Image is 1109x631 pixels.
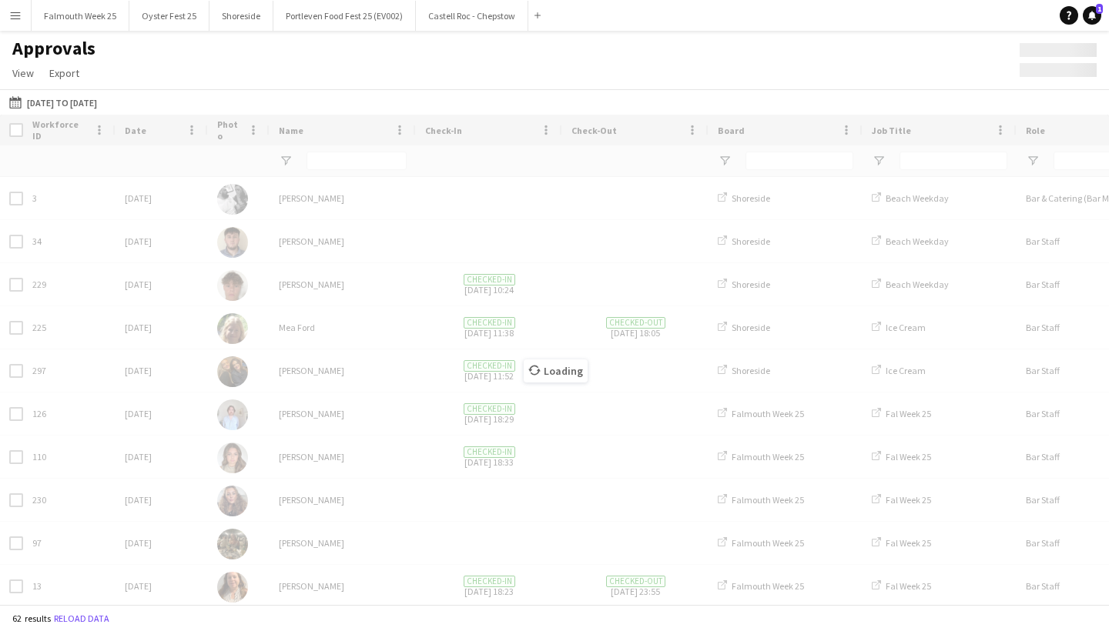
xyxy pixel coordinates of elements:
button: Shoreside [209,1,273,31]
span: Loading [524,359,588,382]
a: Export [43,63,85,83]
button: [DATE] to [DATE] [6,93,100,112]
button: Castell Roc - Chepstow [416,1,528,31]
a: View [6,63,40,83]
a: 1 [1083,6,1101,25]
button: Oyster Fest 25 [129,1,209,31]
button: Portleven Food Fest 25 (EV002) [273,1,416,31]
span: 1 [1096,4,1103,14]
span: View [12,66,34,80]
button: Reload data [51,610,112,627]
button: Falmouth Week 25 [32,1,129,31]
span: Export [49,66,79,80]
